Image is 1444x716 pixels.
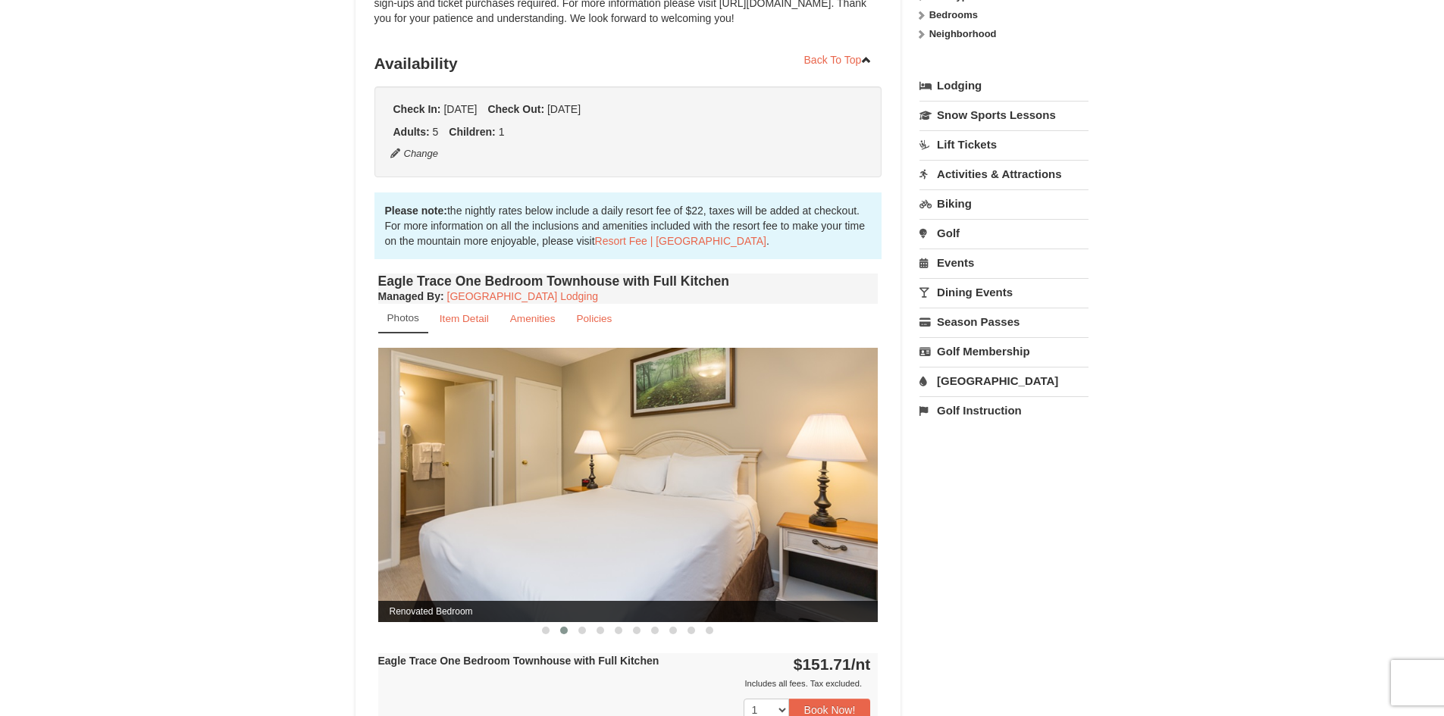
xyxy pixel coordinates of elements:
a: Activities & Attractions [919,160,1088,188]
strong: Children: [449,126,495,138]
strong: Eagle Trace One Bedroom Townhouse with Full Kitchen [378,655,659,667]
strong: $151.71 [794,655,871,673]
span: 5 [433,126,439,138]
a: Item Detail [430,304,499,333]
strong: Bedrooms [929,9,978,20]
a: Back To Top [794,48,882,71]
span: 1 [499,126,505,138]
span: Managed By [378,290,440,302]
a: Resort Fee | [GEOGRAPHIC_DATA] [595,235,766,247]
small: Item Detail [440,313,489,324]
h3: Availability [374,48,882,79]
a: Season Passes [919,308,1088,336]
a: [GEOGRAPHIC_DATA] Lodging [447,290,598,302]
a: Lodging [919,72,1088,99]
a: Policies [566,304,622,333]
span: /nt [851,655,871,673]
a: Golf Membership [919,337,1088,365]
a: Golf Instruction [919,396,1088,424]
a: Events [919,249,1088,277]
h4: Eagle Trace One Bedroom Townhouse with Full Kitchen [378,274,879,289]
small: Amenities [510,313,556,324]
a: Amenities [500,304,565,333]
strong: Please note: [385,205,447,217]
strong: Adults: [393,126,430,138]
small: Photos [387,312,419,324]
a: Golf [919,219,1088,247]
span: [DATE] [547,103,581,115]
a: Photos [378,304,428,333]
strong: : [378,290,444,302]
div: the nightly rates below include a daily resort fee of $22, taxes will be added at checkout. For m... [374,192,882,259]
img: Renovated Bedroom [378,348,879,621]
span: [DATE] [443,103,477,115]
strong: Check In: [393,103,441,115]
a: [GEOGRAPHIC_DATA] [919,367,1088,395]
small: Policies [576,313,612,324]
a: Lift Tickets [919,130,1088,158]
a: Dining Events [919,278,1088,306]
a: Snow Sports Lessons [919,101,1088,129]
strong: Neighborhood [929,28,997,39]
a: Biking [919,189,1088,217]
span: Renovated Bedroom [378,601,879,622]
div: Includes all fees. Tax excluded. [378,676,871,691]
strong: Check Out: [487,103,544,115]
button: Change [390,145,440,162]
